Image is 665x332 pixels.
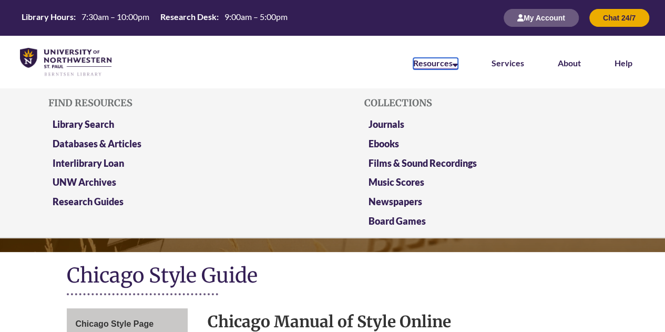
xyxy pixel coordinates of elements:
a: UNW Archives [53,176,116,188]
a: My Account [504,13,579,22]
button: Chat 24/7 [589,9,649,27]
a: Research Guides [53,196,124,207]
a: Board Games [369,215,426,227]
a: Library Search [53,118,114,130]
a: Music Scores [369,176,424,188]
a: Databases & Articles [53,138,141,149]
a: Help [615,58,632,68]
a: Interlibrary Loan [53,157,124,169]
h5: Collections [364,98,617,108]
a: About [558,58,581,68]
th: Research Desk: [156,11,220,23]
a: Ebooks [369,138,399,149]
a: Resources [413,58,458,69]
a: Hours Today [17,11,292,25]
a: Chat 24/7 [589,13,649,22]
img: UNWSP Library Logo [20,48,111,77]
h5: Find Resources [48,98,301,108]
span: 9:00am – 5:00pm [224,12,288,22]
table: Hours Today [17,11,292,24]
button: My Account [504,9,579,27]
a: Journals [369,118,404,130]
a: Services [492,58,524,68]
h1: Chicago Style Guide [67,263,599,290]
a: Newspapers [369,196,422,207]
th: Library Hours: [17,11,77,23]
span: 7:30am – 10:00pm [81,12,149,22]
a: Films & Sound Recordings [369,157,477,169]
